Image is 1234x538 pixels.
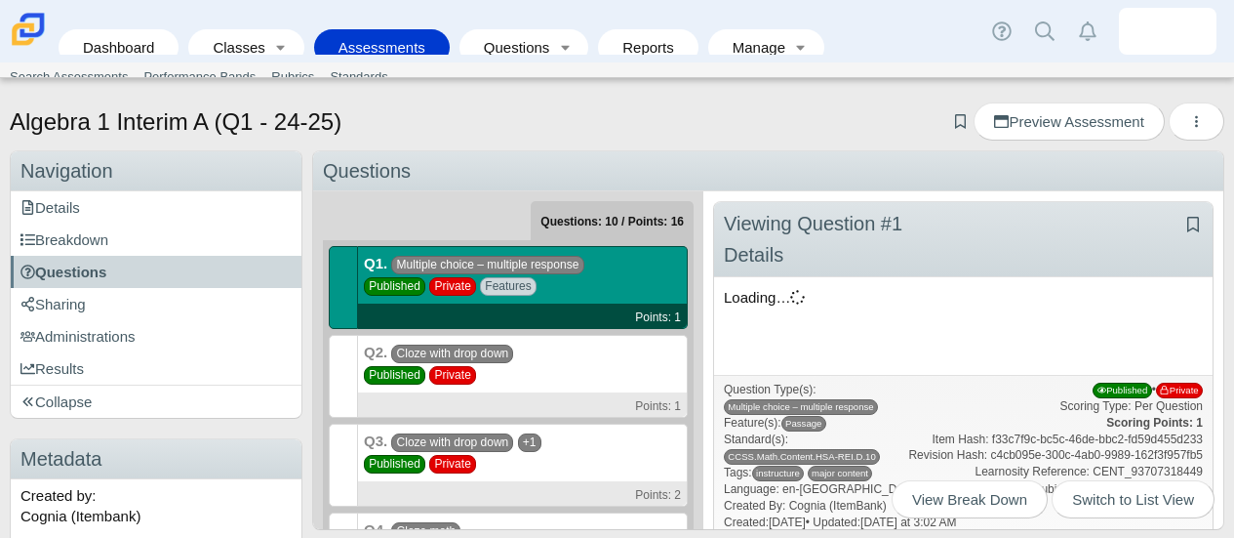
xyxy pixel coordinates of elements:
[8,36,49,53] a: Carmen School of Science & Technology
[364,433,387,449] b: Q3.
[608,29,689,65] a: Reports
[11,479,301,532] div: Created by: Cognia (Itembank)
[11,352,301,385] a: Results
[860,516,956,529] time: Oct 7, 2025 at 3:02 AM
[974,103,1164,141] a: Preview Assessment
[724,289,805,306] span: Loading…
[11,256,301,288] a: Questions
[724,415,1203,432] div: Feature(s):
[724,449,880,465] a: CCSS.Math.Content.HSA-REI.D.10
[518,434,541,452] span: +1
[20,264,106,280] span: Questions
[892,480,1048,518] a: View Break Down
[11,224,301,256] a: Breakdown
[1156,383,1203,398] span: Private
[322,62,395,92] a: Standards
[313,151,1223,191] div: Questions
[429,366,476,385] span: Private
[429,455,476,474] span: Private
[364,277,425,296] span: Published
[324,29,440,65] a: Assessments
[2,62,136,92] a: Search Assessments
[635,399,681,413] small: Points: 1
[11,191,301,224] a: Details
[1119,8,1216,55] a: gerrit.mulder.oKQmOA
[718,29,787,65] a: Manage
[540,215,684,228] small: Questions: 10 / Points: 16
[11,288,301,320] a: Sharing
[364,521,387,538] b: Q4.
[912,491,1027,508] span: View Break Down
[1052,480,1214,518] a: Switch to List View
[994,113,1143,130] span: Preview Assessment
[8,9,49,50] img: Carmen School of Science & Technology
[480,277,537,296] span: Features
[391,256,583,274] span: Multiple choice – multiple response
[11,439,301,479] h3: Metadata
[724,399,878,415] span: Multiple choice – multiple response
[724,382,1203,530] div: Language: en-[GEOGRAPHIC_DATA] • Grade: 9th Grade • Subject: math • DOK Level: 2 Created By: Cogn...
[551,29,578,65] a: Toggle expanded
[391,345,513,363] span: Cloze with drop down
[752,466,805,481] span: instructure
[908,382,1203,480] div: • Scoring Type: Per Question Item Hash: f33c7f9c-bc5c-46de-bbc2-fd59d455d233 Revision Hash: c4cb0...
[198,29,266,65] a: Classes
[724,382,1203,415] div: Question Type(s):
[1072,491,1194,508] span: Switch to List View
[11,320,301,352] a: Administrations
[267,29,295,65] a: Toggle expanded
[1093,383,1151,398] span: Published
[1066,10,1109,53] a: Alerts
[364,255,387,271] b: Q1.
[20,160,113,182] span: Navigation
[20,296,86,312] span: Sharing
[20,393,92,410] span: Collapse
[11,386,301,418] a: Collapse
[364,455,425,474] span: Published
[68,29,169,65] a: Dashboard
[20,199,80,216] span: Details
[769,516,806,529] time: Oct 4, 2021 at 4:23 PM
[364,344,387,360] b: Q2.
[263,62,322,92] a: Rubrics
[635,488,681,502] small: Points: 2
[787,29,815,65] a: Toggle expanded
[1182,217,1203,233] a: Add bookmark
[635,310,681,324] small: Points: 1
[1169,103,1224,141] button: More options
[429,277,476,296] span: Private
[364,366,425,385] span: Published
[1106,416,1203,430] b: Scoring Points: 1
[808,466,873,481] span: major content
[724,208,939,270] div: Viewing Question #1 Details
[724,432,1203,465] div: Standard(s):
[10,105,341,139] h1: Algebra 1 Interim A (Q1 - 24-25)
[951,113,970,130] a: Add bookmark
[136,62,263,92] a: Performance Bands
[20,360,84,377] span: Results
[724,465,1203,481] div: Tags:
[391,434,513,452] span: Cloze with drop down
[20,231,108,248] span: Breakdown
[469,29,551,65] a: Questions
[20,328,136,345] span: Administrations
[1152,16,1183,47] img: gerrit.mulder.oKQmOA
[781,416,826,432] span: Passage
